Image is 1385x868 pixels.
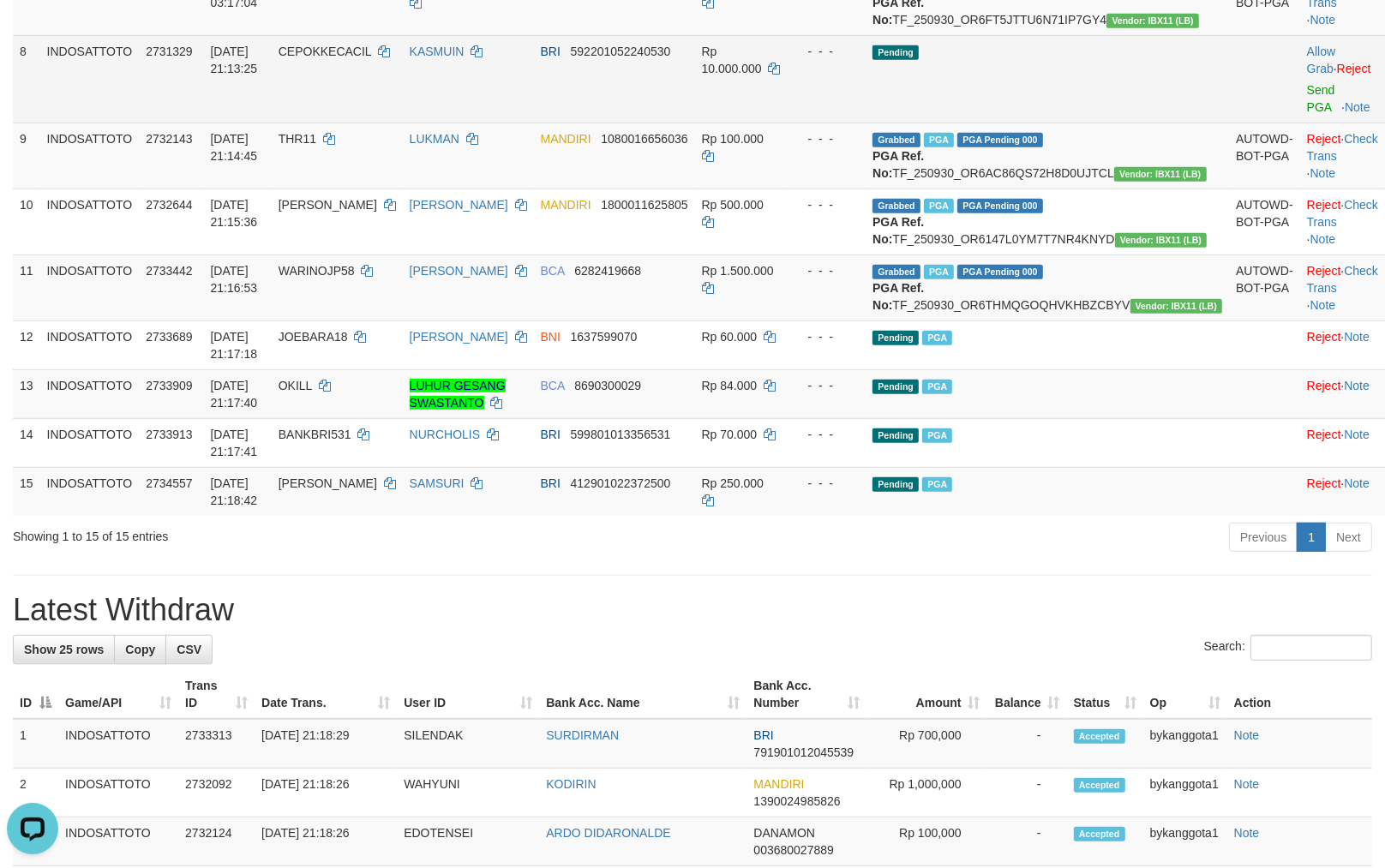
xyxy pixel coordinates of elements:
[1307,428,1341,441] a: Reject
[794,377,859,394] div: - - -
[922,380,952,394] span: Marked by bykanggota1
[872,281,924,312] b: PGA Ref. No:
[1300,418,1385,467] td: ·
[1307,132,1341,146] a: Reject
[924,199,954,213] span: Marked by bykanggota1
[211,198,258,229] span: [DATE] 21:15:36
[866,123,1229,189] td: TF_250930_OR6AC86QS72H8D0UJTCL
[987,719,1067,769] td: -
[1310,166,1336,180] a: Note
[178,670,255,719] th: Trans ID: activate to sort column ascending
[1234,777,1260,791] a: Note
[211,476,258,507] span: [DATE] 21:18:42
[211,330,258,361] span: [DATE] 21:17:18
[867,719,987,769] td: Rp 700,000
[872,477,919,492] span: Pending
[1307,264,1378,295] a: Check Trans
[146,264,193,278] span: 2733442
[211,132,258,163] span: [DATE] 21:14:45
[165,635,213,664] a: CSV
[922,428,952,443] span: Marked by bykanggota1
[13,593,1372,627] h1: Latest Withdraw
[922,477,952,492] span: Marked by bykanggota1
[114,635,166,664] a: Copy
[957,265,1043,279] span: PGA Pending
[1300,35,1385,123] td: ·
[40,369,140,418] td: INDOSATTOTO
[539,670,746,719] th: Bank Acc. Name: activate to sort column ascending
[211,264,258,295] span: [DATE] 21:16:53
[410,476,465,490] a: SAMSURI
[922,331,952,345] span: Marked by bykanggota1
[872,380,919,394] span: Pending
[1307,379,1341,392] a: Reject
[872,331,919,345] span: Pending
[753,745,854,759] span: Copy 791901012045539 to clipboard
[1143,670,1227,719] th: Op: activate to sort column ascending
[40,418,140,467] td: INDOSATTOTO
[872,149,924,180] b: PGA Ref. No:
[13,670,58,719] th: ID: activate to sort column descending
[125,643,155,656] span: Copy
[574,264,641,278] span: Copy 6282419668 to clipboard
[867,817,987,866] td: Rp 100,000
[571,476,671,490] span: Copy 412901022372500 to clipboard
[410,132,459,146] a: LUKMAN
[146,476,193,490] span: 2734557
[753,777,804,791] span: MANDIRI
[58,769,178,817] td: INDOSATTOTO
[211,428,258,458] span: [DATE] 21:17:41
[867,670,987,719] th: Amount: activate to sort column ascending
[571,330,638,344] span: Copy 1637599070 to clipboard
[987,817,1067,866] td: -
[1307,476,1341,490] a: Reject
[866,254,1229,320] td: TF_250930_OR6THMQGOQHVKHBZCBYV
[255,817,397,866] td: [DATE] 21:18:26
[541,476,561,490] span: BRI
[867,769,987,817] td: Rp 1,000,000
[146,132,193,146] span: 2732143
[1106,14,1199,28] span: Vendor URL: https://dashboard.q2checkout.com/secure
[13,35,40,123] td: 8
[13,467,40,516] td: 15
[279,379,312,392] span: OKILL
[1325,523,1372,552] a: Next
[541,330,561,344] span: BNI
[1229,254,1300,320] td: AUTOWD-BOT-PGA
[541,45,561,58] span: BRI
[1229,189,1300,254] td: AUTOWD-BOT-PGA
[1344,379,1370,392] a: Note
[178,769,255,817] td: 2732092
[1310,13,1336,27] a: Note
[1234,826,1260,840] a: Note
[571,428,671,441] span: Copy 599801013356531 to clipboard
[1115,233,1208,248] span: Vendor URL: https://dashboard.q2checkout.com/secure
[541,198,591,212] span: MANDIRI
[178,817,255,866] td: 2732124
[702,198,764,212] span: Rp 500.000
[410,45,465,58] a: KASMUIN
[957,133,1043,147] span: PGA Pending
[410,330,508,344] a: [PERSON_NAME]
[279,198,377,212] span: [PERSON_NAME]
[1297,523,1326,552] a: 1
[1074,827,1125,841] span: Accepted
[146,379,193,392] span: 2733909
[702,379,758,392] span: Rp 84.000
[753,843,833,857] span: Copy 003680027889 to clipboard
[794,262,859,279] div: - - -
[410,379,506,410] a: LUHUR GESANG SWASTANTO
[1344,330,1370,344] a: Note
[1114,167,1207,182] span: Vendor URL: https://dashboard.q2checkout.com/secure
[872,199,920,213] span: Grabbed
[794,43,859,60] div: - - -
[397,817,539,866] td: EDOTENSEI
[1300,254,1385,320] td: · ·
[1300,189,1385,254] td: · ·
[397,670,539,719] th: User ID: activate to sort column ascending
[957,199,1043,213] span: PGA Pending
[40,35,140,123] td: INDOSATTOTO
[13,320,40,369] td: 12
[13,123,40,189] td: 9
[546,728,619,742] a: SURDIRMAN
